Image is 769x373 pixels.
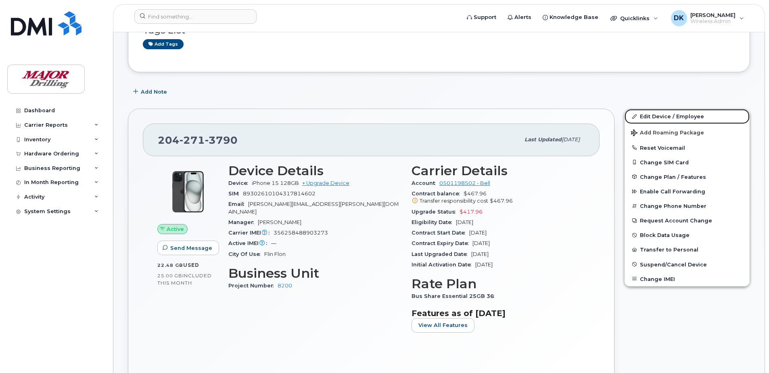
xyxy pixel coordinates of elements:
img: iPhone_15_Black.png [164,168,212,216]
span: $467.96 [490,198,513,204]
span: Initial Activation Date [412,262,475,268]
span: Alerts [514,13,531,21]
span: included this month [157,272,212,286]
span: Add Roaming Package [631,130,704,137]
span: Add Note [141,88,167,96]
span: [DATE] [456,219,473,225]
button: Reset Voicemail [625,140,750,155]
span: Account [412,180,439,186]
a: Edit Device / Employee [625,109,750,124]
span: Contract balance [412,191,464,197]
h3: Device Details [228,163,402,178]
span: View All Features [418,321,468,329]
span: DK [674,13,684,23]
span: Last updated [525,136,562,142]
span: iPhone 15 128GB [252,180,299,186]
h3: Business Unit [228,266,402,281]
span: Quicklinks [620,15,650,21]
span: Carrier IMEI [228,230,274,236]
h3: Features as of [DATE] [412,308,585,318]
span: Manager [228,219,258,225]
a: + Upgrade Device [302,180,349,186]
span: Enable Call Forwarding [640,189,705,195]
button: Send Message [157,241,219,255]
span: Active IMEI [228,240,271,246]
span: 25.00 GB [157,273,182,279]
span: 271 [180,134,205,146]
button: Transfer to Personal [625,242,750,257]
span: [PERSON_NAME][EMAIL_ADDRESS][PERSON_NAME][DOMAIN_NAME] [228,201,399,214]
span: Project Number [228,283,278,289]
button: Add Note [128,84,174,99]
h3: Rate Plan [412,277,585,291]
button: Change Phone Number [625,199,750,213]
span: [DATE] [475,262,493,268]
span: Suspend/Cancel Device [640,261,707,267]
div: Quicklinks [605,10,664,26]
h3: Carrier Details [412,163,585,178]
input: Find something... [134,9,257,24]
span: Email [228,201,248,207]
button: Add Roaming Package [625,124,750,140]
span: Transfer responsibility cost [420,198,488,204]
span: Send Message [170,244,212,252]
button: Block Data Usage [625,228,750,242]
span: [DATE] [471,251,489,257]
span: [PERSON_NAME] [258,219,301,225]
a: Knowledge Base [537,9,604,25]
span: 356258488903273 [274,230,328,236]
span: Bus Share Essential 25GB 36 [412,293,498,299]
span: — [271,240,276,246]
span: Active [167,225,184,233]
span: Support [474,13,496,21]
a: Alerts [502,9,537,25]
span: City Of Use [228,251,264,257]
span: [PERSON_NAME] [690,12,736,18]
a: Add tags [143,39,184,49]
span: [DATE] [472,240,490,246]
h3: Tags List [143,25,735,36]
button: Change Plan / Features [625,170,750,184]
span: used [183,262,199,268]
button: Change SIM Card [625,155,750,170]
span: Flin Flon [264,251,286,257]
span: $467.96 [412,191,585,205]
span: 3790 [205,134,238,146]
span: Change Plan / Features [640,174,706,180]
span: 22.48 GB [157,262,183,268]
span: [DATE] [562,136,580,142]
span: Device [228,180,252,186]
span: Contract Start Date [412,230,469,236]
span: Upgrade Status [412,209,460,215]
a: 0501198502 - Bell [439,180,490,186]
span: Last Upgraded Date [412,251,471,257]
span: [DATE] [469,230,487,236]
span: 204 [158,134,238,146]
button: View All Features [412,318,474,333]
a: Support [461,9,502,25]
span: SIM [228,191,243,197]
span: $417.96 [460,209,483,215]
a: 8200 [278,283,292,289]
div: Dan Kowalson [665,10,750,26]
span: Contract Expiry Date [412,240,472,246]
span: Eligibility Date [412,219,456,225]
button: Enable Call Forwarding [625,184,750,199]
button: Suspend/Cancel Device [625,257,750,272]
button: Request Account Change [625,213,750,228]
button: Change IMEI [625,272,750,286]
span: 89302610104317814602 [243,191,316,197]
span: Wireless Admin [690,18,736,25]
span: Knowledge Base [550,13,598,21]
